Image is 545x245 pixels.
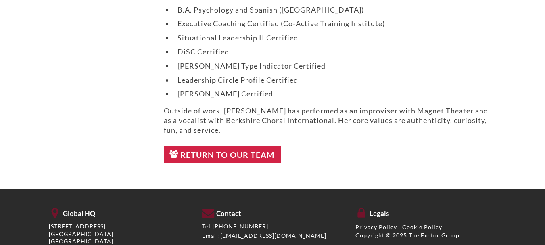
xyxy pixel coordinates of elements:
[402,224,442,230] a: Cookie Policy
[173,33,497,42] li: Situational Leadership II Certified
[355,224,397,230] a: Privacy Policy
[202,223,343,230] div: Tel:
[202,232,343,239] div: Email:
[173,5,497,15] li: B.A. Psychology and Spanish ([GEOGRAPHIC_DATA])
[49,223,190,245] p: [STREET_ADDRESS] [GEOGRAPHIC_DATA] [GEOGRAPHIC_DATA]
[164,106,497,135] p: Outside of work, [PERSON_NAME] has performed as an improviser with Magnet Theater and as a vocali...
[355,206,497,218] h5: Legals
[355,232,497,239] div: Copyright © 2025 The Exetor Group
[173,75,497,85] li: Leadership Circle Profile Certified
[164,146,281,163] a: Return to Our Team
[173,89,497,98] li: [PERSON_NAME] Certified
[173,47,497,57] li: DiSC Certified
[202,206,343,218] h5: Contact
[173,19,497,28] li: Executive Coaching Certified (Co-Active Training Institute)
[220,232,326,239] a: [EMAIL_ADDRESS][DOMAIN_NAME]
[173,61,497,71] li: [PERSON_NAME] Type Indicator Certified
[213,223,268,230] a: [PHONE_NUMBER]
[49,206,190,218] h5: Global HQ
